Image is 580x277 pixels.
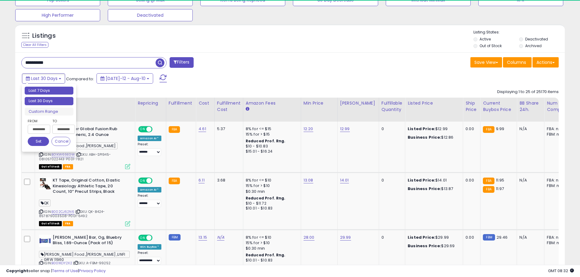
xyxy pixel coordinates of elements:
[217,126,238,132] div: 5.37
[473,29,565,35] p: Listing States:
[37,100,132,106] div: Title
[246,100,298,106] div: Amazon Fees
[466,100,478,113] div: Ship Price
[408,186,441,192] b: Business Price:
[139,178,146,183] span: ON
[79,268,106,274] a: Privacy Policy
[246,206,296,211] div: $10.01 - $10.83
[6,268,28,274] strong: Copyright
[51,209,74,214] a: B002CJ62N6
[199,126,206,132] a: 4.61
[483,100,514,113] div: Current Buybox Price
[31,75,58,81] span: Last 30 Days
[483,234,495,241] small: FBM
[169,178,180,184] small: FBA
[25,97,73,105] li: Last 30 Days
[39,126,130,168] div: ASIN:
[408,100,460,106] div: Listed Price
[497,89,559,95] div: Displaying 1 to 25 of 25170 items
[408,126,458,132] div: $12.99
[547,100,569,113] div: Num of Comp.
[466,235,476,240] div: 0.00
[246,132,296,137] div: 15% for > $15
[217,178,238,183] div: 3.68
[340,177,349,183] a: 14.01
[408,243,441,249] b: Business Price:
[340,234,351,241] a: 29.99
[480,43,502,48] label: Out of Stock
[53,178,127,196] b: KT Tape, Original Cotton, Elastic Kinesiology Athletic Tape, 20 Count, 10” Precut Strips, Black
[51,152,75,157] a: B01KW69EGW
[408,134,441,140] b: Business Price:
[246,196,286,201] b: Reduced Prof. Rng.
[547,132,567,137] div: FBM: n/a
[246,235,296,240] div: 8% for <= $10
[547,235,567,240] div: FBA: n/a
[547,183,567,189] div: FBM: n/a
[466,178,476,183] div: 0.00
[480,36,491,42] label: Active
[533,57,559,68] button: Actions
[503,57,532,68] button: Columns
[246,252,286,258] b: Reduced Prof. Rng.
[28,137,49,146] button: Set
[525,36,548,42] label: Deactivated
[97,73,153,84] button: [DATE]-12 - Aug-10
[138,194,161,207] div: Preset:
[39,221,62,226] span: All listings that are currently out of stock and unavailable for purchase on Amazon
[246,106,249,112] small: Amazon Fees.
[39,235,51,247] img: 41tunbHK3SL._SL40_.jpg
[525,43,542,48] label: Archived
[52,118,70,124] label: To
[25,87,73,95] li: Last 7 Days
[138,187,161,192] div: Amazon AI *
[497,234,508,240] span: 29.46
[25,108,73,116] li: Custom Range
[217,234,224,241] a: N/A
[246,138,286,144] b: Reduced Prof. Rng.
[408,135,458,140] div: $12.86
[39,178,51,190] img: 41z8NEOs2qL._SL40_.jpg
[199,100,212,106] div: Cost
[169,126,180,133] small: FBA
[304,234,315,241] a: 28.00
[408,243,458,249] div: $29.69
[199,177,205,183] a: 6.11
[39,142,118,149] span: [PERSON_NAME] Food ,[PERSON_NAME]
[32,32,56,40] h5: Listings
[246,189,296,194] div: $0.30 min
[483,178,494,184] small: FBA
[507,59,526,65] span: Columns
[408,235,458,240] div: $29.99
[519,178,540,183] div: N/A
[15,9,100,21] button: High Performer
[139,127,146,132] span: ON
[519,235,540,240] div: N/A
[246,178,296,183] div: 8% for <= $10
[217,100,241,113] div: Fulfillment Cost
[547,240,567,246] div: FBM: n/a
[39,178,130,226] div: ASIN:
[483,186,494,193] small: FBA
[340,100,376,106] div: [PERSON_NAME]
[496,126,504,132] span: 9.99
[152,127,161,132] span: OFF
[470,57,502,68] button: Save View
[39,164,62,169] span: All listings that are currently out of stock and unavailable for purchase on Amazon
[39,199,51,206] span: QK
[170,57,193,68] button: Filters
[138,142,161,156] div: Preset:
[152,235,161,240] span: OFF
[304,126,313,132] a: 12.20
[6,268,106,274] div: seller snap | |
[138,100,163,106] div: Repricing
[63,164,73,169] span: FBA
[39,152,111,161] span: | SKU: ABH-SPI945-081057022443-P001-7821
[51,137,70,146] button: Cancel
[381,126,400,132] div: 0
[408,234,435,240] b: Listed Price:
[408,178,458,183] div: $14.01
[408,186,458,192] div: $13.87
[483,126,494,133] small: FBA
[547,126,567,132] div: FBA: n/a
